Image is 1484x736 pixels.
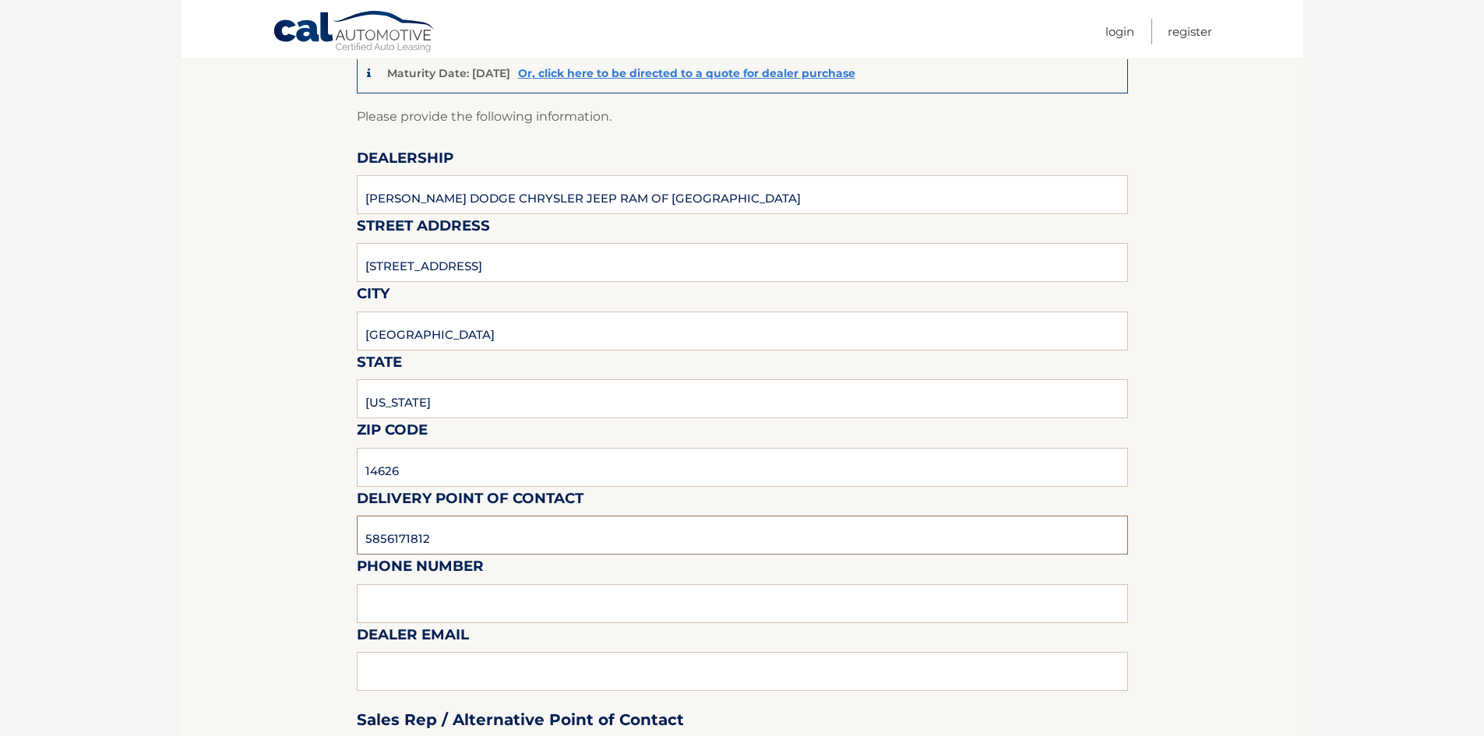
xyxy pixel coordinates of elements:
label: State [357,350,402,379]
a: Login [1105,19,1134,44]
p: Maturity Date: [DATE] [387,66,510,80]
label: Dealer Email [357,623,469,652]
label: Dealership [357,146,453,175]
a: Cal Automotive [273,10,436,55]
a: Register [1168,19,1212,44]
label: Zip Code [357,418,428,447]
label: Delivery Point of Contact [357,487,583,516]
label: Street Address [357,214,490,243]
label: City [357,282,390,311]
p: Please provide the following information. [357,106,1128,128]
h3: Sales Rep / Alternative Point of Contact [357,710,684,730]
label: Phone Number [357,555,484,583]
a: Or, click here to be directed to a quote for dealer purchase [518,66,855,80]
